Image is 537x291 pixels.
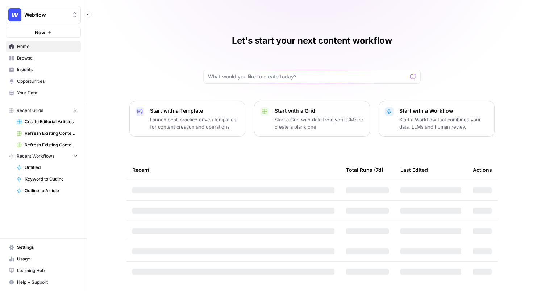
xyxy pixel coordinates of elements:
span: Create Editorial Articles [25,118,78,125]
p: Start a Grid with data from your CMS or create a blank one [275,116,364,130]
img: Webflow Logo [8,8,21,21]
span: Untitled [25,164,78,171]
span: Your Data [17,90,78,96]
span: Insights [17,66,78,73]
a: Settings [6,242,81,253]
span: Settings [17,244,78,251]
input: What would you like to create today? [208,73,407,80]
span: Usage [17,256,78,262]
span: Opportunities [17,78,78,85]
button: Start with a WorkflowStart a Workflow that combines your data, LLMs and human review [379,101,495,137]
button: New [6,27,81,38]
div: Total Runs (7d) [346,160,383,180]
a: Learning Hub [6,265,81,276]
span: Home [17,43,78,50]
p: Start with a Template [150,107,239,114]
div: Last Edited [400,160,428,180]
span: Help + Support [17,279,78,286]
p: Start with a Grid [275,107,364,114]
span: Refresh Existing Content (11) [25,130,78,137]
span: Webflow [24,11,68,19]
a: Untitled [13,162,81,173]
a: Browse [6,52,81,64]
button: Start with a GridStart a Grid with data from your CMS or create a blank one [254,101,370,137]
p: Start with a Workflow [399,107,488,114]
a: Outline to Article [13,185,81,197]
a: Your Data [6,87,81,99]
a: Insights [6,64,81,76]
span: Refresh Existing Content - New [25,142,78,148]
p: Launch best-practice driven templates for content creation and operations [150,116,239,130]
a: Home [6,41,81,52]
span: Learning Hub [17,267,78,274]
span: Outline to Article [25,187,78,194]
span: New [35,29,45,36]
a: Refresh Existing Content (11) [13,128,81,139]
p: Start a Workflow that combines your data, LLMs and human review [399,116,488,130]
h1: Let's start your next content workflow [232,35,392,47]
a: Refresh Existing Content - New [13,139,81,151]
button: Workspace: Webflow [6,6,81,24]
button: Recent Workflows [6,151,81,162]
a: Opportunities [6,76,81,87]
a: Keyword to Outline [13,173,81,185]
div: Recent [132,160,334,180]
span: Recent Grids [17,107,43,114]
div: Actions [473,160,492,180]
button: Recent Grids [6,105,81,116]
a: Create Editorial Articles [13,116,81,128]
button: Help + Support [6,276,81,288]
span: Keyword to Outline [25,176,78,182]
span: Browse [17,55,78,61]
span: Recent Workflows [17,153,54,159]
a: Usage [6,253,81,265]
button: Start with a TemplateLaunch best-practice driven templates for content creation and operations [129,101,245,137]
